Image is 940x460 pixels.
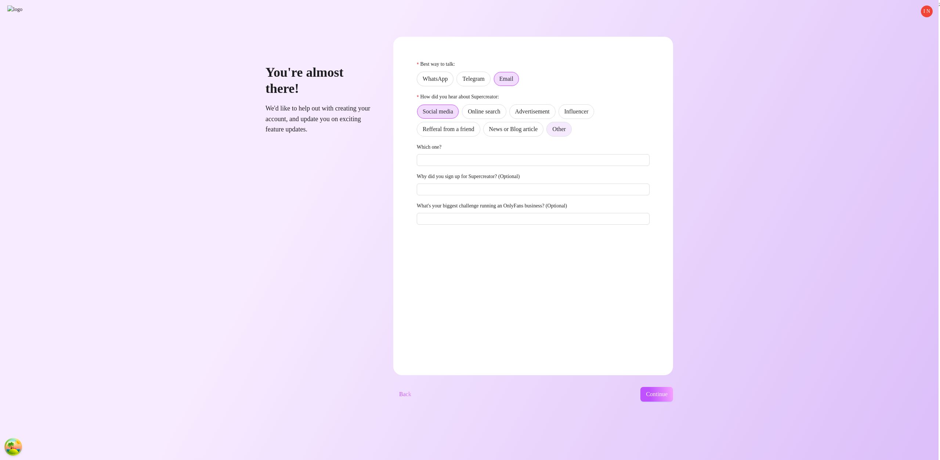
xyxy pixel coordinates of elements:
[423,108,453,115] span: Social media
[564,108,589,115] span: Influencer
[489,126,538,132] span: News or Blog article
[462,76,484,82] span: Telegram
[417,202,572,210] label: What's your biggest challenge running an OnlyFans business? (Optional)
[6,439,21,454] button: Open Tanstack query devtools
[417,173,525,181] label: Why did you sign up for Supercreator? (Optional)
[417,154,650,166] input: Which one?
[646,391,668,398] span: Continue
[417,60,460,68] label: Best way to talk:
[417,184,650,195] input: Why did you sign up for Supercreator? (Optional)
[265,65,376,97] h1: You're almost there!
[923,7,930,15] span: I N
[417,93,504,101] label: How did you hear about Supercreator:
[515,108,550,115] span: Advertisement
[265,103,376,134] span: We'd like to help out with creating your account, and update you on exciting feature updates.
[423,126,474,132] span: Refferal from a friend
[423,76,448,82] span: WhatsApp
[7,6,56,14] img: logo
[552,126,565,132] span: Other
[393,387,417,402] button: Back
[468,108,500,115] span: Online search
[499,76,513,82] span: Email
[417,143,446,151] label: Which one?
[399,391,411,398] span: Back
[417,213,650,225] input: What's your biggest challenge running an OnlyFans business? (Optional)
[640,387,673,402] button: Continue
